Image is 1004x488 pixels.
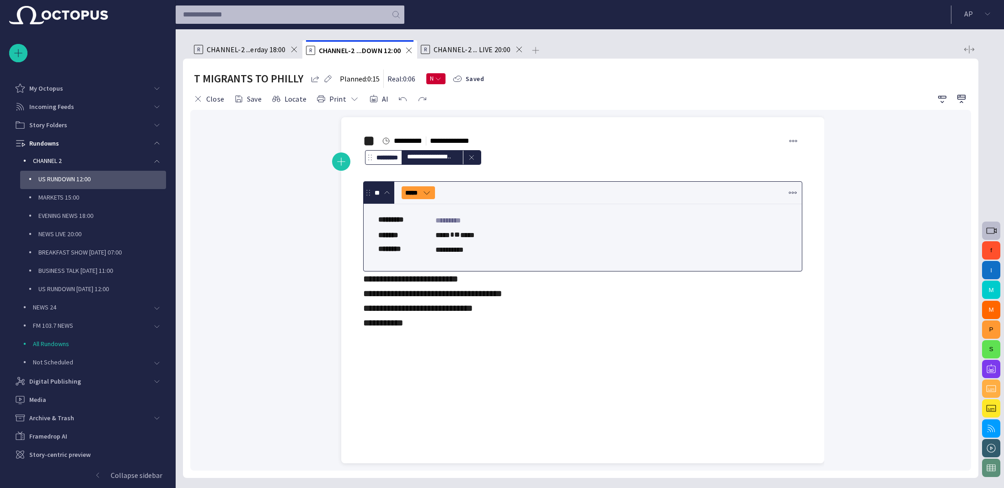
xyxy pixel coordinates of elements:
[957,5,999,22] button: AP
[38,266,166,275] p: BUSINESS TALK [DATE] 11:00
[38,174,166,184] p: US RUNDOWN 12:00
[38,229,166,239] p: NEWS LIVE 20:00
[190,91,227,107] button: Close
[20,281,166,299] div: US RUNDOWN [DATE] 12:00
[194,71,303,86] h2: T MIGRANTS TO PHILLY
[38,193,166,202] p: MARKETS 15:00
[417,40,527,59] div: RCHANNEL-2 ... LIVE 20:00
[268,91,310,107] button: Locate
[9,427,166,445] div: Framedrop AI
[366,91,392,107] button: AI
[20,244,166,262] div: BREAKFAST SHOW [DATE] 07:00
[964,8,973,19] p: A P
[29,395,46,404] p: Media
[306,46,315,55] p: R
[340,73,380,84] p: Planned: 0:15
[20,171,166,189] div: US RUNDOWN 12:00
[231,91,265,107] button: Save
[9,445,166,464] div: Story-centric preview
[421,45,430,54] p: R
[20,262,166,281] div: BUSINESS TALK [DATE] 11:00
[15,336,166,354] div: All Rundowns
[982,261,1000,279] button: I
[111,470,162,481] p: Collapse sidebar
[302,40,417,59] div: RCHANNEL-2 ...DOWN 12:00
[33,321,148,330] p: FM 103.7 NEWS
[29,432,67,441] p: Framedrop AI
[29,377,81,386] p: Digital Publishing
[29,139,59,148] p: Rundowns
[20,207,166,226] div: EVENING NEWS 18:00
[29,84,63,93] p: My Octopus
[33,303,148,312] p: NEWS 24
[33,339,166,348] p: All Rundowns
[9,466,166,484] button: Collapse sidebar
[20,226,166,244] div: NEWS LIVE 20:00
[207,45,286,54] span: CHANNEL-2 ...erday 18:00
[33,156,148,165] p: CHANNEL 2
[9,390,166,409] div: Media
[982,340,1000,358] button: S
[38,284,166,293] p: US RUNDOWN [DATE] 12:00
[29,450,91,459] p: Story-centric preview
[29,120,67,130] p: Story Folders
[982,301,1000,319] button: M
[29,413,74,423] p: Archive & Trash
[313,91,362,107] button: Print
[9,79,166,466] ul: main menu
[38,248,166,257] p: BREAKFAST SHOW [DATE] 07:00
[982,241,1000,260] button: f
[194,45,203,54] p: R
[33,358,148,367] p: Not Scheduled
[38,211,166,220] p: EVENING NEWS 18:00
[20,189,166,207] div: MARKETS 15:00
[319,46,401,55] span: CHANNEL-2 ...DOWN 12:00
[466,74,484,83] span: Saved
[9,6,108,24] img: Octopus News Room
[387,73,415,84] p: Real: 0:06
[982,320,1000,339] button: P
[434,45,511,54] span: CHANNEL-2 ... LIVE 20:00
[430,74,435,83] span: N
[982,281,1000,299] button: M
[426,70,446,87] button: N
[190,40,302,59] div: RCHANNEL-2 ...erday 18:00
[29,102,74,111] p: Incoming Feeds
